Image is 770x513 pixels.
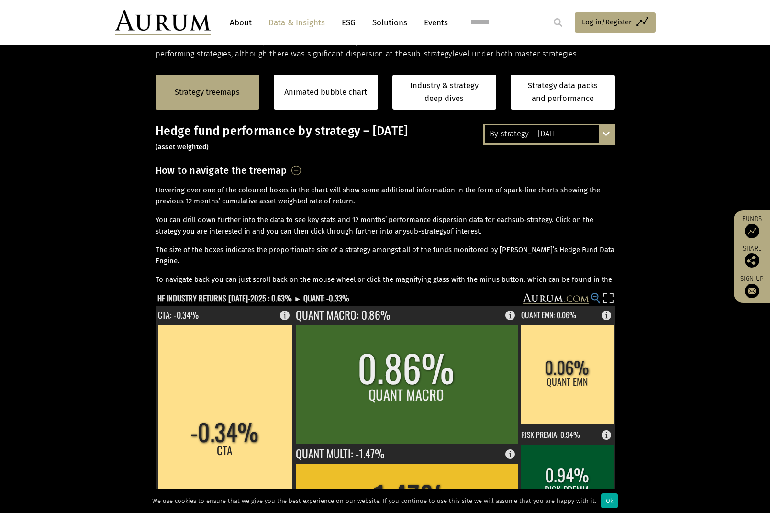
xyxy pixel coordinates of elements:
a: Data & Insights [264,14,330,32]
span: Log in/Register [582,16,632,28]
span: sub-strategy [512,215,552,224]
img: Share this post [745,253,759,268]
a: Funds [738,215,765,238]
a: About [225,14,257,32]
a: Solutions [368,14,412,32]
a: Industry & strategy deep dives [392,75,497,110]
p: To navigate back you can just scroll back on the mouse wheel or click the magnifying glass with t... [156,274,615,297]
img: Access Funds [745,224,759,238]
a: Animated bubble chart [284,86,367,99]
img: Sign up to our newsletter [745,284,759,298]
a: Strategy data packs and performance [511,75,615,110]
a: Strategy treemaps [175,86,240,99]
input: Submit [548,13,568,32]
p: The size of the boxes indicates the proportionate size of a strategy amongst all of the funds mon... [156,245,615,268]
h3: How to navigate the treemap [156,162,287,178]
a: Sign up [738,275,765,298]
span: sub-strategy [406,227,446,235]
h3: Hedge fund performance by strategy – [DATE] [156,124,615,153]
img: Aurum [115,10,211,35]
p: You can drill down further into the data to see key stats and 12 months’ performance dispersion d... [156,214,615,237]
span: sub-strategy [407,49,452,58]
a: Events [419,14,448,32]
div: Share [738,245,765,268]
div: Ok [601,493,618,508]
a: Log in/Register [575,12,656,33]
small: (asset weighted) [156,143,209,151]
div: By strategy – [DATE] [485,125,614,143]
a: ESG [337,14,360,32]
div: Hovering over one of the coloured boxes in the chart will show some additional information in the... [156,185,615,286]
